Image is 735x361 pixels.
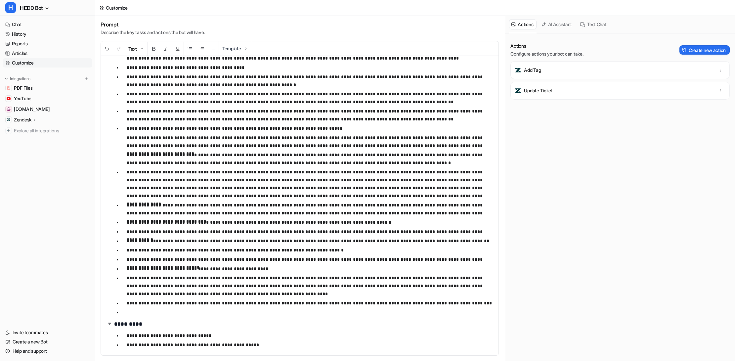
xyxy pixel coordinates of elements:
[196,42,208,56] button: Ordered List
[510,43,583,49] p: Actions
[14,106,50,113] span: [DOMAIN_NAME]
[14,116,31,123] p: Zendesk
[208,42,219,56] button: ─
[3,39,92,48] a: Reports
[106,4,127,11] div: Customize
[524,87,552,94] p: Update Ticket
[163,46,168,51] img: Italic
[3,58,92,68] a: Customize
[14,125,90,136] span: Explore all integrations
[510,51,583,57] p: Configure actions your bot can take.
[199,46,204,51] img: Ordered List
[14,95,31,102] span: YouTube
[101,42,113,56] button: Undo
[682,48,687,52] img: Create action
[515,67,521,73] img: Add Tag icon
[104,46,109,51] img: Undo
[20,3,43,13] span: HEDD Bot
[184,42,196,56] button: Unordered List
[3,105,92,114] a: hedd.audio[DOMAIN_NAME]
[172,42,184,56] button: Underline
[3,20,92,29] a: Chat
[4,76,9,81] img: expand menu
[3,49,92,58] a: Articles
[5,127,12,134] img: explore all integrations
[3,126,92,135] a: Explore all integrations
[10,76,30,81] p: Integrations
[7,118,11,122] img: Zendesk
[151,46,156,51] img: Bold
[101,21,205,28] h1: Prompt
[84,76,89,81] img: menu_add.svg
[3,83,92,93] a: PDF FilesPDF Files
[175,46,180,51] img: Underline
[3,29,92,39] a: History
[139,46,144,51] img: Dropdown Down Arrow
[3,328,92,337] a: Invite teammates
[7,86,11,90] img: PDF Files
[219,41,252,56] button: Template
[125,42,148,56] button: Text
[539,19,575,29] button: AI Assistant
[7,97,11,101] img: YouTube
[515,87,521,94] img: Update Ticket icon
[14,85,32,91] span: PDF Files
[3,75,32,82] button: Integrations
[578,19,609,29] button: Test Chat
[116,46,121,51] img: Redo
[243,46,248,51] img: Template
[148,42,160,56] button: Bold
[7,107,11,111] img: hedd.audio
[160,42,172,56] button: Italic
[101,29,205,36] p: Describe the key tasks and actions the bot will have.
[3,346,92,356] a: Help and support
[113,42,125,56] button: Redo
[679,45,730,55] button: Create new action
[3,94,92,103] a: YouTubeYouTube
[5,2,16,13] span: H
[3,337,92,346] a: Create a new Bot
[509,19,536,29] button: Actions
[106,320,113,327] img: expand-arrow.svg
[187,46,193,51] img: Unordered List
[524,67,541,73] p: Add Tag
